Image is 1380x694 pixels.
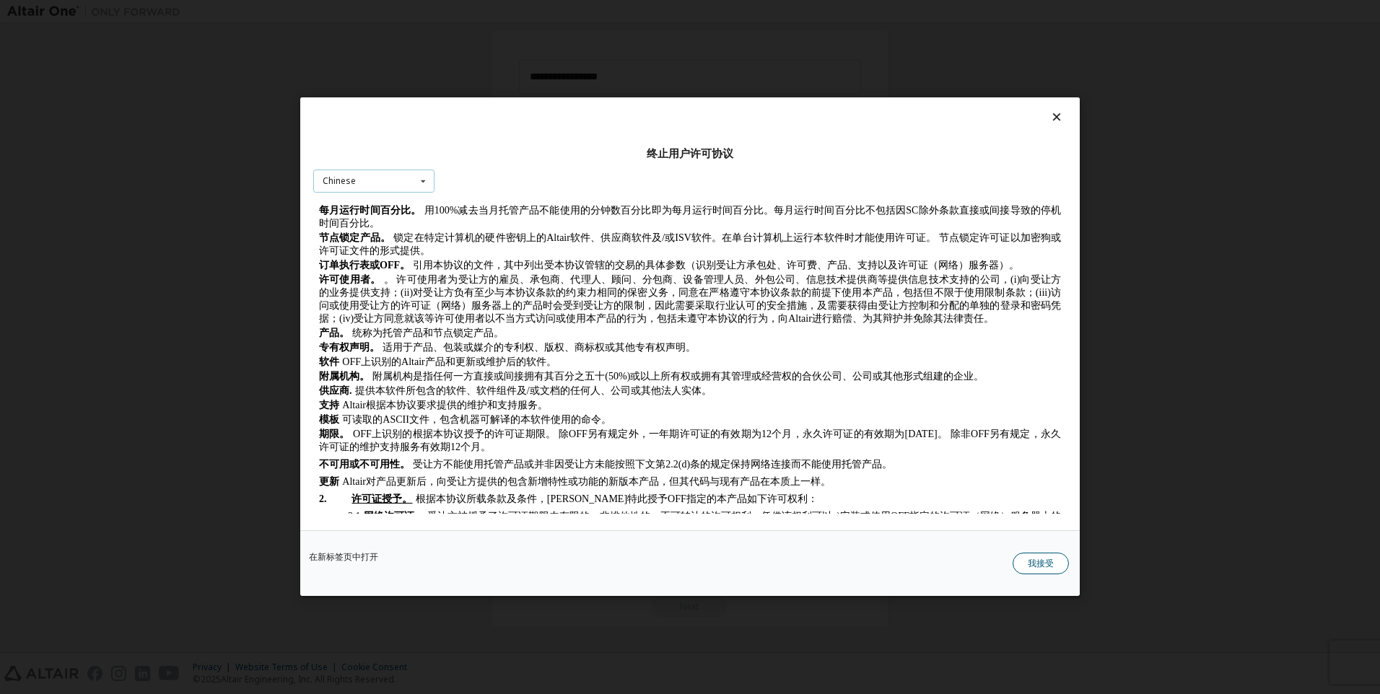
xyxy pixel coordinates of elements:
span: 附属机构是指任何一方直接或间接拥有其百分之五十(50%)或以上所有权或拥有其管理或经营权的合伙公司、公司或其他形式组建的企业。 [59,170,671,180]
span: 锁定在特定计算机的硬件密钥上的Altair软件、供应商软件及/或ISV软件。在单台计算机上运行本软件时才能使用许可证。 节点锁定许可证以加密狗或许可证文件的形式提供。 [6,31,748,55]
div: 终止用户许可协议 [313,146,1067,161]
span: 模板 [6,213,26,224]
span: 2.1 [35,309,48,320]
span: 根据本协议所载条款及条件，[PERSON_NAME]特此授予OFF指定的本产品如下许可权利： [102,292,505,303]
a: 在新标签页中打开 [309,553,378,562]
span: 支持 [6,198,26,209]
span: 适用于产品、包装或媒介的专利权、版权、商标权或其他专有权声明。 [69,141,383,151]
span: 供应商. [6,184,39,195]
span: 专有权声明。 [6,141,66,151]
span: OFF上识别的Altair产品和更新或维护后的软件。 [29,155,243,166]
span: 2. [6,292,38,303]
span: 受让方被授予了许可证期限内有限的、非排他性的、不可转让的许可权利，凭借该权利可以a)安装或使用OFF指定的许可证（网络）服务器上的许可证文件和LMA软件或仅限在许可计算机上使用的Altair引用... [6,309,748,372]
span: 更新 [6,275,26,286]
span: Altair根据本协议要求提供的维护和支持服务。 [29,198,235,209]
span: 产品。 [6,126,36,137]
span: 可读取的ASCII文件，包含机器可解译的本软件使用的命令。 [29,213,298,224]
span: 许可证授予。 [38,292,99,303]
span: 。 许可使用者为受让方的雇员、承包商、代理人、顾问、分包商、设备管理人员、外包公司、信息技术提供商等提供信息技术支持的公司，(i)向受让方的业务提供支持；(ii)对受让方负有至少与本协议条款的约... [6,73,748,123]
span: OFF上识别的根据本协议授予的许可证期限。 除OFF另有规定外，一年期许可证的有效期为12个月，永久许可证的有效期为[DATE]。 除非OFF另有规定，永久许可证的维护支持服务有效期12个月。 [6,227,748,251]
span: 网络许可证： [51,309,111,320]
span: 提供本软件所包含的软件、软件组件及/或文档的任何人、公司或其他法人实体。 [42,184,398,195]
span: 软件 [6,155,26,166]
span: 受让方不能使用托管产品或并非因受让方未能按照下文第2.2(d)条的规定保持网络连接而不能使用托管产品。 [100,258,579,268]
div: Chinese [323,177,356,185]
span: Altair对产品更新后，向受让方提供的包含新增特性或功能的新版本产品，但其代码与现有产品在本质上一样。 [29,275,517,286]
span: 引用本协议的文件，其中列出受本协议管辖的交易的具体参数（识别受让方承包处、许可费、产品、支持以及许可证（网络）服务器）。 [100,58,706,69]
span: 统称为托管产品和节点锁定产品。 [39,126,191,137]
span: 不可用或不可用性。 [6,258,97,268]
span: 期限。 [6,227,37,238]
span: 附属机构。 [6,170,56,180]
button: 我接受 [1013,553,1069,575]
span: 许可使用者。 [6,73,67,84]
span: 每月运行时间百分比。 [6,4,108,14]
span: 订单执行表或OFF。 [6,58,97,69]
span: 节点锁定产品。 [6,31,77,42]
span: 用100%减去当月托管产品不能使用的分钟数百分比即为每月运行时间百分比。每月运行时间百分比不包括因SC除外条款直接或间接导致的停机时间百分比。 [6,4,748,27]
